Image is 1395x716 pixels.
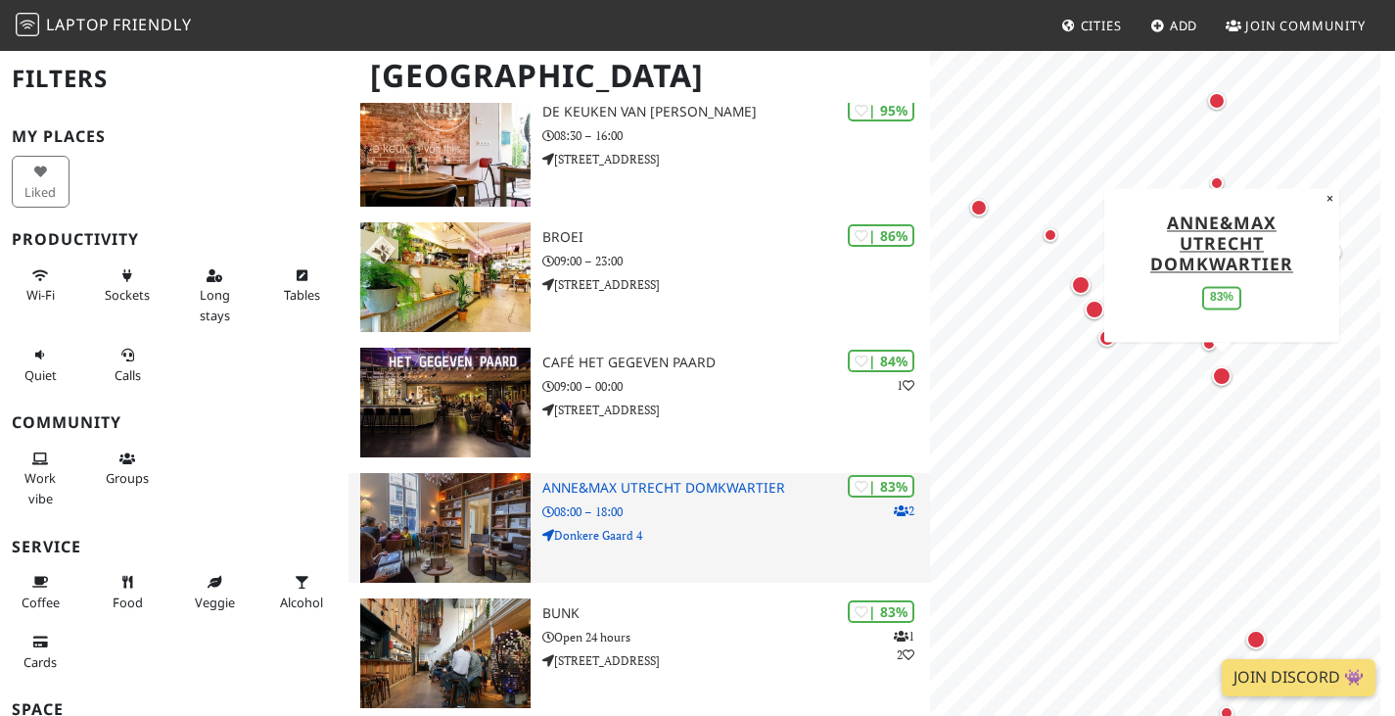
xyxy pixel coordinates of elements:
p: [STREET_ADDRESS] [542,401,930,419]
span: Quiet [24,366,57,384]
span: Long stays [200,286,230,323]
p: 2 [894,501,914,520]
span: Add [1170,17,1198,34]
div: Map marker [1205,171,1229,195]
a: BROEI | 86% BROEI 09:00 – 23:00 [STREET_ADDRESS] [349,222,930,332]
div: Map marker [1081,296,1108,323]
button: Tables [273,260,331,311]
p: [STREET_ADDRESS] [542,275,930,294]
div: 83% [1202,286,1241,309]
a: Join Community [1218,8,1373,43]
div: | 83% [848,475,914,498]
p: Donkere Gaard 4 [542,526,930,545]
button: Cards [12,626,70,678]
button: Work vibe [12,443,70,514]
span: Join Community [1245,17,1366,34]
div: Map marker [1197,332,1221,356]
div: Map marker [1208,362,1235,390]
span: Alcohol [280,594,323,611]
button: Calls [99,339,157,391]
a: LaptopFriendly LaptopFriendly [16,9,192,43]
span: Veggie [195,594,235,611]
span: Coffee [22,594,60,611]
div: | 86% [848,224,914,247]
button: Wi-Fi [12,260,70,311]
a: De keuken van Thijs | 95% De keuken van [PERSON_NAME] 08:30 – 16:00 [STREET_ADDRESS] [349,97,930,207]
img: Café Het Gegeven Paard [360,348,531,457]
button: Groups [99,443,157,495]
h3: BROEI [542,229,930,246]
p: 08:30 – 16:00 [542,126,930,145]
h1: [GEOGRAPHIC_DATA] [354,49,926,103]
button: Sockets [99,260,157,311]
div: Map marker [966,195,992,220]
div: | 84% [848,350,914,372]
button: Food [99,566,157,618]
p: 08:00 – 18:00 [542,502,930,521]
h3: Service [12,538,337,556]
span: Stable Wi-Fi [26,286,55,304]
img: BROEI [360,222,531,332]
span: Friendly [113,14,191,35]
p: [STREET_ADDRESS] [542,150,930,168]
div: Map marker [1067,271,1094,299]
img: LaptopFriendly [16,13,39,36]
p: Open 24 hours [542,628,930,646]
button: Long stays [186,260,244,331]
span: Video/audio calls [115,366,141,384]
h3: Community [12,413,337,432]
span: Work-friendly tables [284,286,320,304]
a: BUNK | 83% 12 BUNK Open 24 hours [STREET_ADDRESS] [349,598,930,708]
h3: Productivity [12,230,337,249]
img: BUNK [360,598,531,708]
h3: My Places [12,127,337,146]
div: Map marker [1204,88,1230,114]
div: Map marker [1094,325,1120,351]
div: | 83% [848,600,914,623]
img: De keuken van Thijs [360,97,531,207]
span: Laptop [46,14,110,35]
button: Close popup [1321,188,1339,210]
span: Credit cards [23,653,57,671]
a: Anne&Max Utrecht Domkwartier | 83% 2 Anne&Max Utrecht Domkwartier 08:00 – 18:00 Donkere Gaard 4 [349,473,930,583]
button: Quiet [12,339,70,391]
h2: Filters [12,49,337,109]
p: [STREET_ADDRESS] [542,651,930,670]
span: Cities [1081,17,1122,34]
div: Map marker [1039,223,1062,247]
a: Café Het Gegeven Paard | 84% 1 Café Het Gegeven Paard 09:00 – 00:00 [STREET_ADDRESS] [349,348,930,457]
a: Anne&Max Utrecht Domkwartier [1150,211,1293,275]
a: Cities [1053,8,1130,43]
button: Alcohol [273,566,331,618]
button: Coffee [12,566,70,618]
span: Power sockets [105,286,150,304]
a: Add [1142,8,1206,43]
span: People working [24,469,56,506]
span: Food [113,594,143,611]
button: Veggie [186,566,244,618]
h3: Café Het Gegeven Paard [542,355,930,371]
img: Anne&Max Utrecht Domkwartier [360,473,531,583]
p: 1 2 [894,627,914,664]
p: 09:00 – 23:00 [542,252,930,270]
span: Group tables [106,469,149,487]
h3: Anne&Max Utrecht Domkwartier [542,480,930,497]
p: 09:00 – 00:00 [542,377,930,396]
h3: BUNK [542,605,930,622]
p: 1 [897,376,914,395]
